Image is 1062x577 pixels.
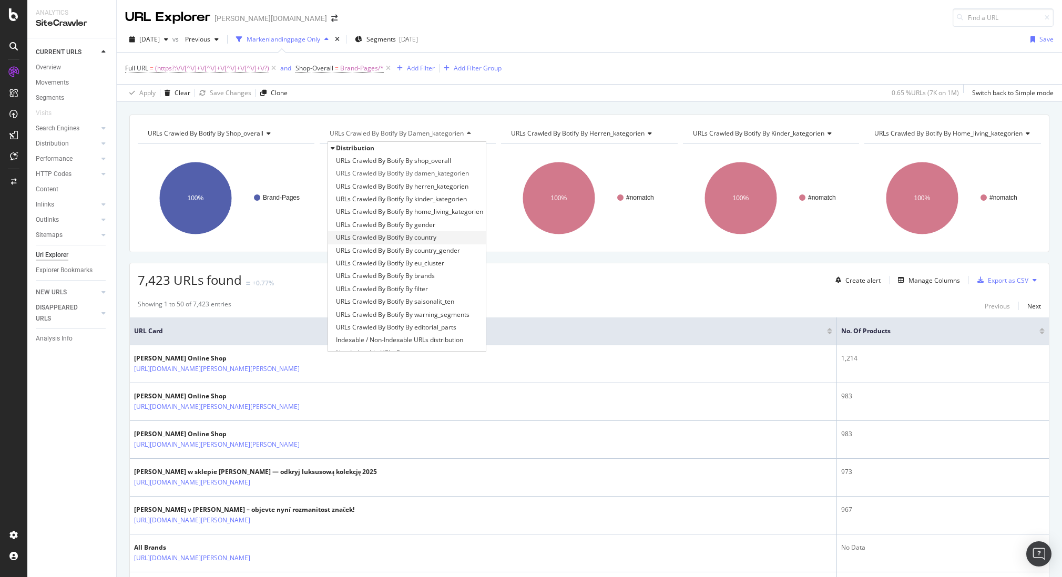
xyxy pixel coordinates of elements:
[691,125,850,142] h4: URLs Crawled By Botify By kinder_kategorien
[36,138,98,149] a: Distribution
[271,88,288,97] div: Clone
[295,64,333,73] span: Shop-Overall
[501,152,676,244] div: A chart.
[36,108,62,119] a: Visits
[134,467,377,477] div: [PERSON_NAME] w sklepie [PERSON_NAME] — odkryj luksusową kolekcję 2025
[336,335,463,345] span: Indexable / Non-Indexable URLs distribution
[985,300,1010,312] button: Previous
[181,31,223,48] button: Previous
[336,322,456,333] span: URLs Crawled By Botify By editorial_parts
[232,31,333,48] button: Markenlandingpage Only
[320,152,495,244] svg: A chart.
[509,125,668,142] h4: URLs Crawled By Botify By herren_kategorien
[336,232,436,243] span: URLs Crawled By Botify By country
[195,85,251,101] button: Save Changes
[134,553,250,563] a: [URL][DOMAIN_NAME][PERSON_NAME]
[336,156,451,166] span: URLs Crawled By Botify By shop_overall
[732,194,749,202] text: 100%
[134,505,354,514] div: [PERSON_NAME] v [PERSON_NAME] – objevte nyní rozmanitost značek!
[36,62,109,73] a: Overview
[36,169,98,180] a: HTTP Codes
[841,467,1045,477] div: 973
[841,326,1024,336] span: No. of products
[36,17,108,29] div: SiteCrawler
[1027,300,1041,312] button: Next
[336,143,374,152] span: Distribution
[36,153,73,164] div: Performance
[336,207,483,217] span: URLs Crawled By Botify By home_living_kategorien
[139,35,160,44] span: 2025 Aug. 18th
[148,129,263,138] span: URLs Crawled By Botify By shop_overall
[1027,302,1041,311] div: Next
[985,302,1010,311] div: Previous
[336,296,454,307] span: URLs Crawled By Botify By saisonalit_ten
[336,258,444,269] span: URLs Crawled By Botify By eu_cluster
[36,265,109,276] a: Explorer Bookmarks
[36,214,59,225] div: Outlinks
[36,92,64,104] div: Segments
[330,129,464,138] span: URLs Crawled By Botify By damen_kategorien
[914,194,931,202] text: 100%
[864,152,1039,244] div: A chart.
[841,505,1045,514] div: 967
[256,85,288,101] button: Clone
[336,245,460,256] span: URLs Crawled By Botify By country_gender
[36,333,109,344] a: Analysis Info
[972,88,1054,97] div: Switch back to Simple mode
[252,279,274,287] div: +0.77%
[246,282,250,285] img: Equal
[134,326,824,336] span: URL Card
[440,62,502,75] button: Add Filter Group
[134,354,345,363] div: [PERSON_NAME] Online Shop
[36,302,89,324] div: DISAPPEARED URLS
[36,184,109,195] a: Content
[1026,31,1054,48] button: Save
[263,194,300,201] text: Brand-Pages
[336,284,428,294] span: URLs Crawled By Botify By filter
[36,184,58,195] div: Content
[215,13,327,24] div: [PERSON_NAME][DOMAIN_NAME]
[125,85,156,101] button: Apply
[831,272,881,288] button: Create alert
[36,302,98,324] a: DISAPPEARED URLS
[36,77,109,88] a: Movements
[1026,541,1051,566] div: Open Intercom Messenger
[989,194,1017,201] text: #nomatch
[841,543,1045,552] div: No Data
[134,391,345,401] div: [PERSON_NAME] Online Shop
[134,543,296,552] div: All Brands
[454,64,502,73] div: Add Filter Group
[36,8,108,17] div: Analytics
[36,250,68,261] div: Url Explorer
[336,181,468,192] span: URLs Crawled By Botify By herren_kategorien
[36,287,98,298] a: NEW URLS
[894,274,960,286] button: Manage Columns
[36,199,54,210] div: Inlinks
[134,515,250,526] a: [URL][DOMAIN_NAME][PERSON_NAME]
[36,123,98,134] a: Search Engines
[36,265,93,276] div: Explorer Bookmarks
[125,8,210,26] div: URL Explorer
[138,271,242,288] span: 7,423 URLs found
[693,129,824,138] span: URLs Crawled By Botify By kinder_kategorien
[336,194,467,204] span: URLs Crawled By Botify By kinder_kategorien
[872,125,1038,142] h4: URLs Crawled By Botify By home_living_kategorien
[331,15,338,22] div: arrow-right-arrow-left
[36,169,72,180] div: HTTP Codes
[336,348,421,358] span: Non-Indexable URLs Reasons
[134,429,345,439] div: [PERSON_NAME] Online Shop
[280,64,291,73] div: and
[138,152,313,244] svg: A chart.
[36,92,109,104] a: Segments
[683,152,858,244] svg: A chart.
[134,477,250,488] a: [URL][DOMAIN_NAME][PERSON_NAME]
[841,429,1045,439] div: 983
[125,64,148,73] span: Full URL
[551,194,567,202] text: 100%
[134,364,300,374] a: [URL][DOMAIN_NAME][PERSON_NAME][PERSON_NAME]
[36,138,69,149] div: Distribution
[399,35,418,44] div: [DATE]
[125,31,172,48] button: [DATE]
